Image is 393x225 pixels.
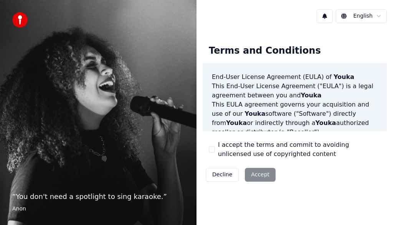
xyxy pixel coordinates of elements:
[301,92,322,99] span: Youka
[315,119,336,126] span: Youka
[334,73,354,80] span: Youka
[12,191,184,202] p: “ You don't need a spotlight to sing karaoke. ”
[12,12,28,28] img: youka
[212,100,378,137] p: This EULA agreement governs your acquisition and use of our software ("Software") directly from o...
[218,140,381,159] label: I accept the terms and commit to avoiding unlicensed use of copyrighted content
[203,39,327,63] div: Terms and Conditions
[12,205,184,213] footer: Anon
[245,110,266,117] span: Youka
[206,168,239,182] button: Decline
[212,72,378,82] h3: End-User License Agreement (EULA) of
[226,119,247,126] span: Youka
[212,82,378,100] p: This End-User License Agreement ("EULA") is a legal agreement between you and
